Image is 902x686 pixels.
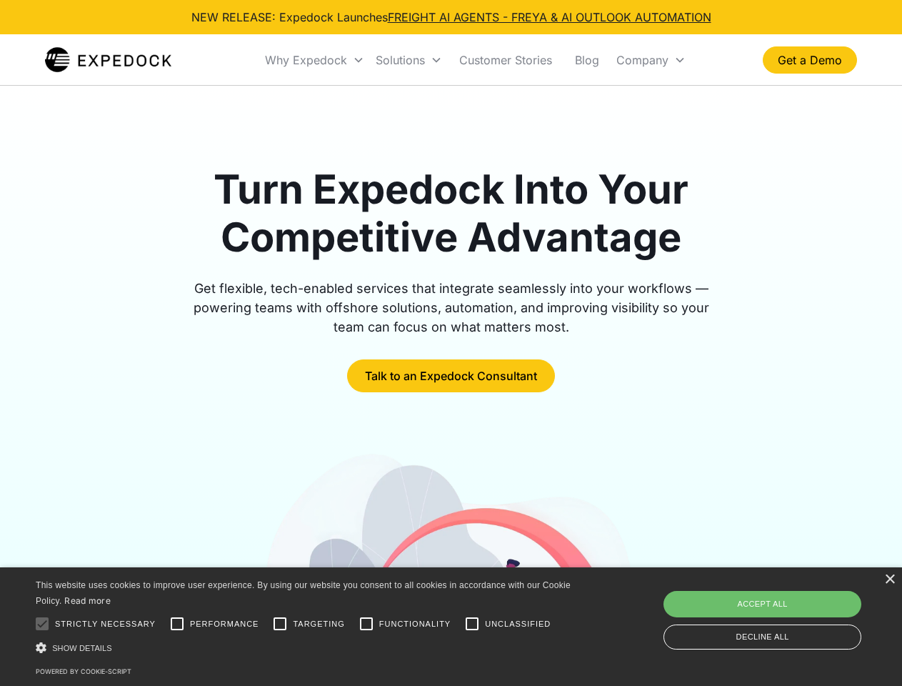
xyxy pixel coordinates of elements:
[485,618,551,630] span: Unclassified
[611,36,691,84] div: Company
[448,36,563,84] a: Customer Stories
[45,46,171,74] img: Expedock Logo
[293,618,344,630] span: Targeting
[388,10,711,24] a: FREIGHT AI AGENTS - FREYA & AI OUTLOOK AUTOMATION
[763,46,857,74] a: Get a Demo
[36,640,576,655] div: Show details
[259,36,370,84] div: Why Expedock
[379,618,451,630] span: Functionality
[64,595,111,606] a: Read more
[36,580,571,607] span: This website uses cookies to improve user experience. By using our website you consent to all coo...
[55,618,156,630] span: Strictly necessary
[177,279,726,337] div: Get flexible, tech-enabled services that integrate seamlessly into your workflows — powering team...
[36,667,131,675] a: Powered by cookie-script
[664,532,902,686] iframe: Chat Widget
[191,9,711,26] div: NEW RELEASE: Expedock Launches
[52,644,112,652] span: Show details
[177,166,726,262] h1: Turn Expedock Into Your Competitive Advantage
[376,53,425,67] div: Solutions
[563,36,611,84] a: Blog
[347,359,555,392] a: Talk to an Expedock Consultant
[616,53,668,67] div: Company
[370,36,448,84] div: Solutions
[190,618,259,630] span: Performance
[45,46,171,74] a: home
[265,53,347,67] div: Why Expedock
